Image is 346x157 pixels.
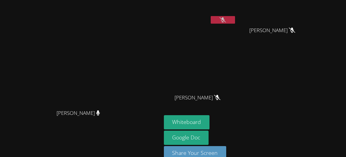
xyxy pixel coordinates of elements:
a: Google Doc [164,131,209,145]
span: [PERSON_NAME] [175,93,220,102]
span: [PERSON_NAME] [249,26,295,35]
span: [PERSON_NAME] [57,109,100,118]
button: Whiteboard [164,115,210,129]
